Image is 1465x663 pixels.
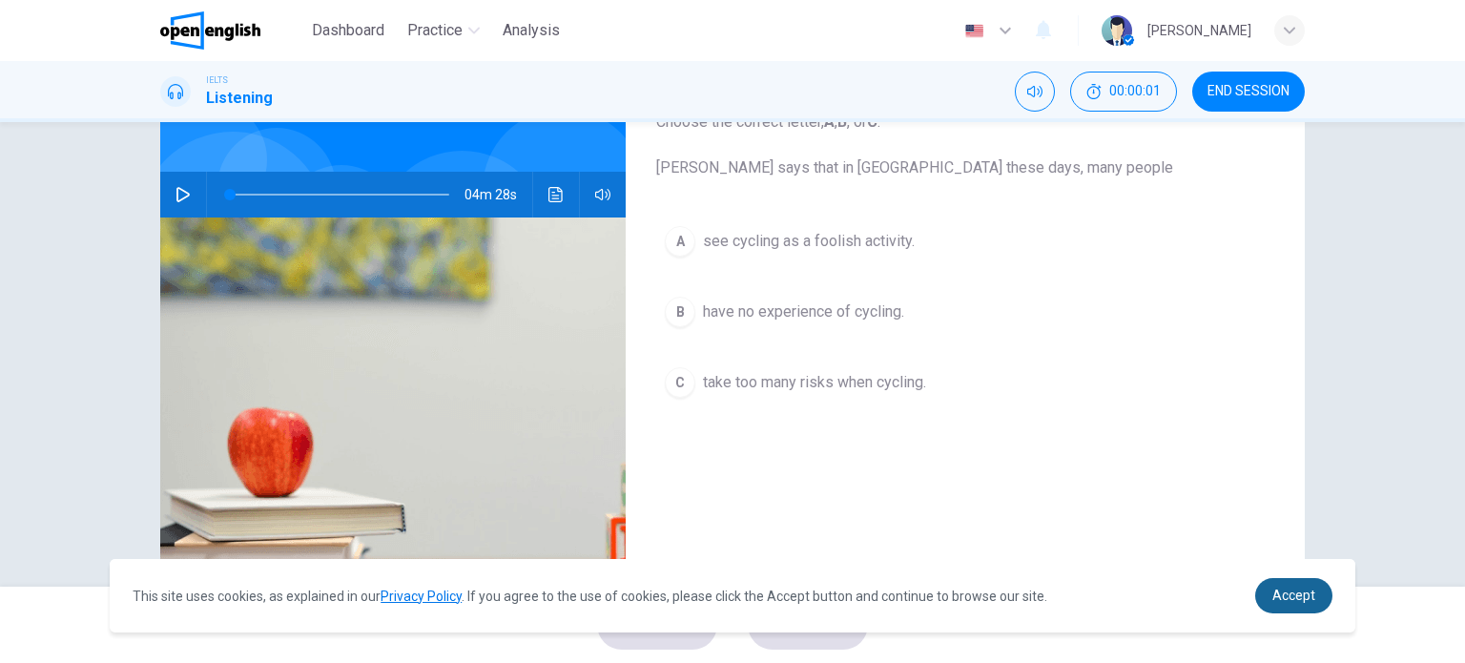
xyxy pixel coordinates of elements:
button: Analysis [495,13,567,48]
span: 04m 28s [464,172,532,218]
div: cookieconsent [110,559,1355,632]
button: END SESSION [1192,72,1305,112]
span: 00:00:01 [1109,84,1161,99]
span: have no experience of cycling. [703,300,904,323]
span: IELTS [206,73,228,87]
button: Bhave no experience of cycling. [656,288,1274,336]
h1: Listening [206,87,273,110]
span: Dashboard [312,19,384,42]
button: Click to see the audio transcription [541,172,571,218]
span: take too many risks when cycling. [703,371,926,394]
a: OpenEnglish logo [160,11,304,50]
span: Analysis [503,19,560,42]
img: en [962,24,986,38]
button: Dashboard [304,13,392,48]
img: OpenEnglish logo [160,11,260,50]
img: Profile picture [1102,15,1132,46]
div: A [665,226,695,257]
div: C [665,367,695,398]
button: 00:00:01 [1070,72,1177,112]
span: Choose the correct letter, , , or . [PERSON_NAME] says that in [GEOGRAPHIC_DATA] these days, many... [656,111,1274,179]
div: Mute [1015,72,1055,112]
a: Privacy Policy [381,589,462,604]
button: Asee cycling as a foolish activity. [656,218,1274,265]
button: Ctake too many risks when cycling. [656,359,1274,406]
span: Accept [1272,588,1315,603]
div: [PERSON_NAME] [1147,19,1251,42]
span: see cycling as a foolish activity. [703,230,915,253]
span: Practice [407,19,463,42]
div: Hide [1070,72,1177,112]
div: B [665,297,695,327]
span: This site uses cookies, as explained in our . If you agree to the use of cookies, please click th... [133,589,1047,604]
button: Practice [400,13,487,48]
a: dismiss cookie message [1255,578,1332,613]
span: END SESSION [1207,84,1290,99]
